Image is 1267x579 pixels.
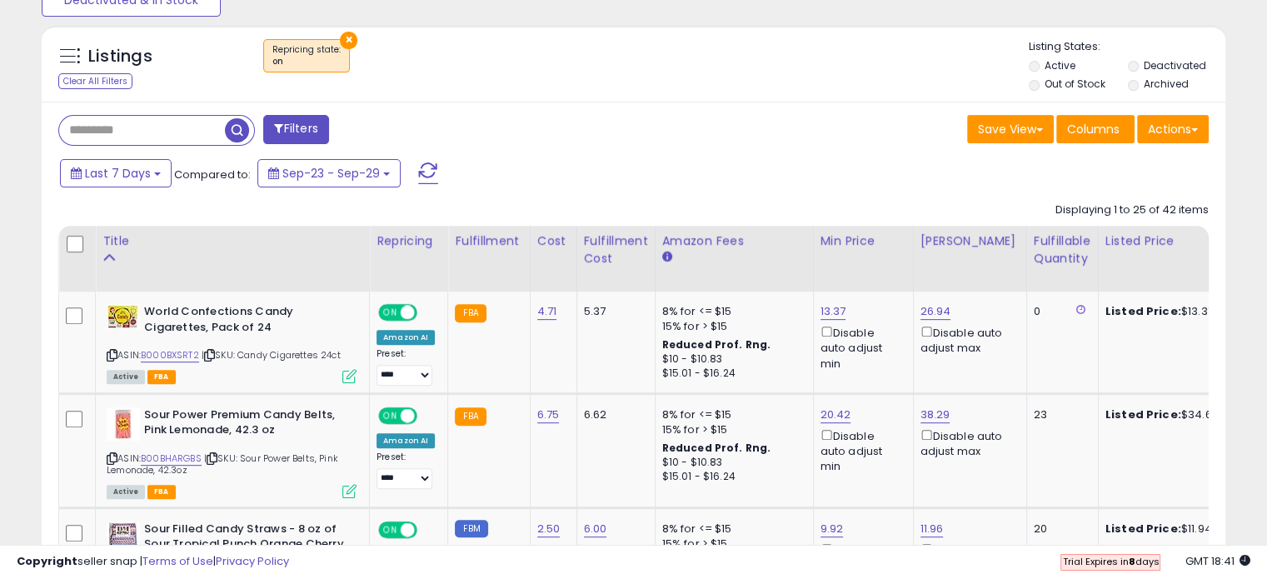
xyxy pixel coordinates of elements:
[60,159,172,187] button: Last 7 Days
[662,522,801,537] div: 8% for <= $15
[377,232,441,250] div: Repricing
[141,452,202,466] a: B00BHARGBS
[821,323,900,372] div: Disable auto adjust min
[147,370,176,384] span: FBA
[920,303,951,320] a: 26.94
[107,407,140,441] img: 41cyRQfhJjL._SL40_.jpg
[141,348,199,362] a: B000BXSRT2
[380,522,401,537] span: ON
[1143,77,1188,91] label: Archived
[920,323,1014,356] div: Disable auto adjust max
[821,427,900,475] div: Disable auto adjust min
[58,73,132,89] div: Clear All Filters
[537,407,560,423] a: 6.75
[147,485,176,499] span: FBA
[584,232,648,267] div: Fulfillment Cost
[920,427,1014,459] div: Disable auto adjust max
[377,433,435,448] div: Amazon AI
[88,45,152,68] h5: Listings
[821,303,846,320] a: 13.37
[1034,522,1085,537] div: 20
[967,115,1054,143] button: Save View
[144,522,347,572] b: Sour Filled Candy Straws - 8 oz of Sour Tropical Punch Orange Cherry Grape Powder Candy Straws
[584,521,607,537] a: 6.00
[662,304,801,319] div: 8% for <= $15
[1067,121,1120,137] span: Columns
[1105,522,1244,537] div: $11.94
[1105,407,1181,422] b: Listed Price:
[662,441,771,455] b: Reduced Prof. Rng.
[216,553,289,569] a: Privacy Policy
[107,304,357,382] div: ASIN:
[380,306,401,320] span: ON
[1128,555,1135,568] b: 8
[1137,115,1209,143] button: Actions
[1105,407,1244,422] div: $34.69
[202,348,341,362] span: | SKU: Candy Cigarettes 24ct
[584,407,642,422] div: 6.62
[380,408,401,422] span: ON
[1034,232,1091,267] div: Fulfillable Quantity
[662,470,801,484] div: $15.01 - $16.24
[340,32,357,49] button: ×
[144,407,347,442] b: Sour Power Premium Candy Belts, Pink Lemonade, 42.3 oz
[662,422,801,437] div: 15% for > $15
[920,521,944,537] a: 11.96
[662,407,801,422] div: 8% for <= $15
[107,370,145,384] span: All listings currently available for purchase on Amazon
[455,304,486,322] small: FBA
[85,165,151,182] span: Last 7 Days
[1105,304,1244,319] div: $13.37
[1029,39,1225,55] p: Listing States:
[377,452,435,489] div: Preset:
[107,522,140,553] img: 51ZbYCWduTL._SL40_.jpg
[174,167,251,182] span: Compared to:
[142,553,213,569] a: Terms of Use
[821,407,851,423] a: 20.42
[920,407,950,423] a: 38.29
[662,319,801,334] div: 15% for > $15
[1143,58,1205,72] label: Deactivated
[107,485,145,499] span: All listings currently available for purchase on Amazon
[1045,58,1075,72] label: Active
[1105,232,1250,250] div: Listed Price
[584,304,642,319] div: 5.37
[257,159,401,187] button: Sep-23 - Sep-29
[282,165,380,182] span: Sep-23 - Sep-29
[107,452,338,477] span: | SKU: Sour Power Belts, Pink Lemonade, 42.3oz
[455,232,522,250] div: Fulfillment
[1062,555,1159,568] span: Trial Expires in days
[662,250,672,265] small: Amazon Fees.
[1045,77,1105,91] label: Out of Stock
[455,407,486,426] small: FBA
[1105,303,1181,319] b: Listed Price:
[415,408,441,422] span: OFF
[821,521,844,537] a: 9.92
[662,456,801,470] div: $10 - $10.83
[920,232,1020,250] div: [PERSON_NAME]
[272,56,341,67] div: on
[537,303,557,320] a: 4.71
[144,304,347,339] b: World Confections Candy Cigarettes, Pack of 24
[662,337,771,352] b: Reduced Prof. Rng.
[1034,407,1085,422] div: 23
[1056,115,1135,143] button: Columns
[263,115,328,144] button: Filters
[415,306,441,320] span: OFF
[662,352,801,367] div: $10 - $10.83
[17,553,77,569] strong: Copyright
[662,367,801,381] div: $15.01 - $16.24
[107,304,140,329] img: 51L9+H5ZP0L._SL40_.jpg
[537,521,561,537] a: 2.50
[455,520,487,537] small: FBM
[1034,304,1085,319] div: 0
[662,232,806,250] div: Amazon Fees
[377,348,435,386] div: Preset:
[377,330,435,345] div: Amazon AI
[102,232,362,250] div: Title
[272,43,341,68] span: Repricing state :
[537,232,570,250] div: Cost
[1055,202,1209,218] div: Displaying 1 to 25 of 42 items
[17,554,289,570] div: seller snap | |
[107,407,357,497] div: ASIN:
